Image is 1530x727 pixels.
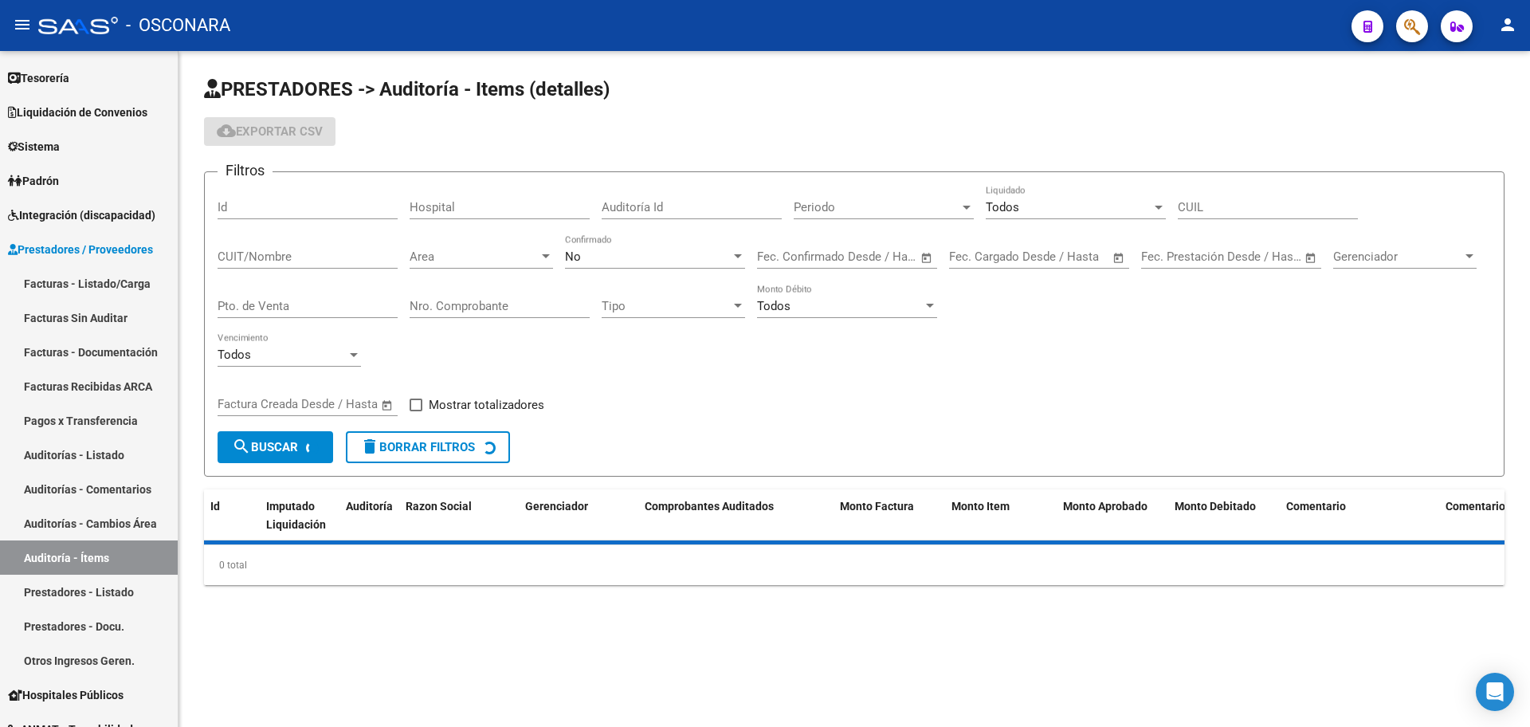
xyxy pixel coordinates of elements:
[260,489,339,542] datatable-header-cell: Imputado Liquidación
[918,249,936,267] button: Open calendar
[126,8,230,43] span: - OSCONARA
[1333,250,1462,264] span: Gerenciador
[346,500,393,513] span: Auditoría
[210,500,220,513] span: Id
[406,500,472,513] span: Razon Social
[645,500,774,513] span: Comprobantes Auditados
[8,206,155,224] span: Integración (discapacidad)
[1028,250,1105,264] input: Fecha fin
[379,396,397,415] button: Open calendar
[565,250,581,264] span: No
[525,500,588,513] span: Gerenciador
[949,250,1014,264] input: Fecha inicio
[1286,500,1346,513] span: Comentario
[218,431,333,463] button: Buscar
[360,440,475,454] span: Borrar Filtros
[217,121,236,140] mat-icon: cloud_download
[429,395,544,415] span: Mostrar totalizadores
[1110,249,1128,267] button: Open calendar
[840,500,914,513] span: Monto Factura
[638,489,834,542] datatable-header-cell: Comprobantes Auditados
[1280,489,1439,542] datatable-header-cell: Comentario
[346,431,510,463] button: Borrar Filtros
[519,489,638,542] datatable-header-cell: Gerenciador
[204,545,1504,585] div: 0 total
[602,299,731,313] span: Tipo
[360,437,379,456] mat-icon: delete
[986,200,1019,214] span: Todos
[1141,250,1206,264] input: Fecha inicio
[218,397,282,411] input: Fecha inicio
[218,159,273,182] h3: Filtros
[1057,489,1168,542] datatable-header-cell: Monto Aprobado
[13,15,32,34] mat-icon: menu
[399,489,519,542] datatable-header-cell: Razon Social
[1476,673,1514,711] div: Open Intercom Messenger
[217,124,323,139] span: Exportar CSV
[296,397,374,411] input: Fecha fin
[1168,489,1280,542] datatable-header-cell: Monto Debitado
[8,241,153,258] span: Prestadores / Proveedores
[834,489,945,542] datatable-header-cell: Monto Factura
[757,299,790,313] span: Todos
[8,69,69,87] span: Tesorería
[204,117,335,146] button: Exportar CSV
[204,489,260,542] datatable-header-cell: Id
[1063,500,1147,513] span: Monto Aprobado
[757,250,822,264] input: Fecha inicio
[232,440,298,454] span: Buscar
[232,437,251,456] mat-icon: search
[410,250,539,264] span: Area
[945,489,1057,542] datatable-header-cell: Monto Item
[339,489,399,542] datatable-header-cell: Auditoría
[8,138,60,155] span: Sistema
[1220,250,1297,264] input: Fecha fin
[8,104,147,121] span: Liquidación de Convenios
[8,172,59,190] span: Padrón
[8,686,124,704] span: Hospitales Públicos
[1302,249,1320,267] button: Open calendar
[204,78,610,100] span: PRESTADORES -> Auditoría - Items (detalles)
[218,348,251,362] span: Todos
[836,250,913,264] input: Fecha fin
[266,500,326,531] span: Imputado Liquidación
[794,200,959,214] span: Periodo
[951,500,1010,513] span: Monto Item
[1498,15,1517,34] mat-icon: person
[1175,500,1256,513] span: Monto Debitado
